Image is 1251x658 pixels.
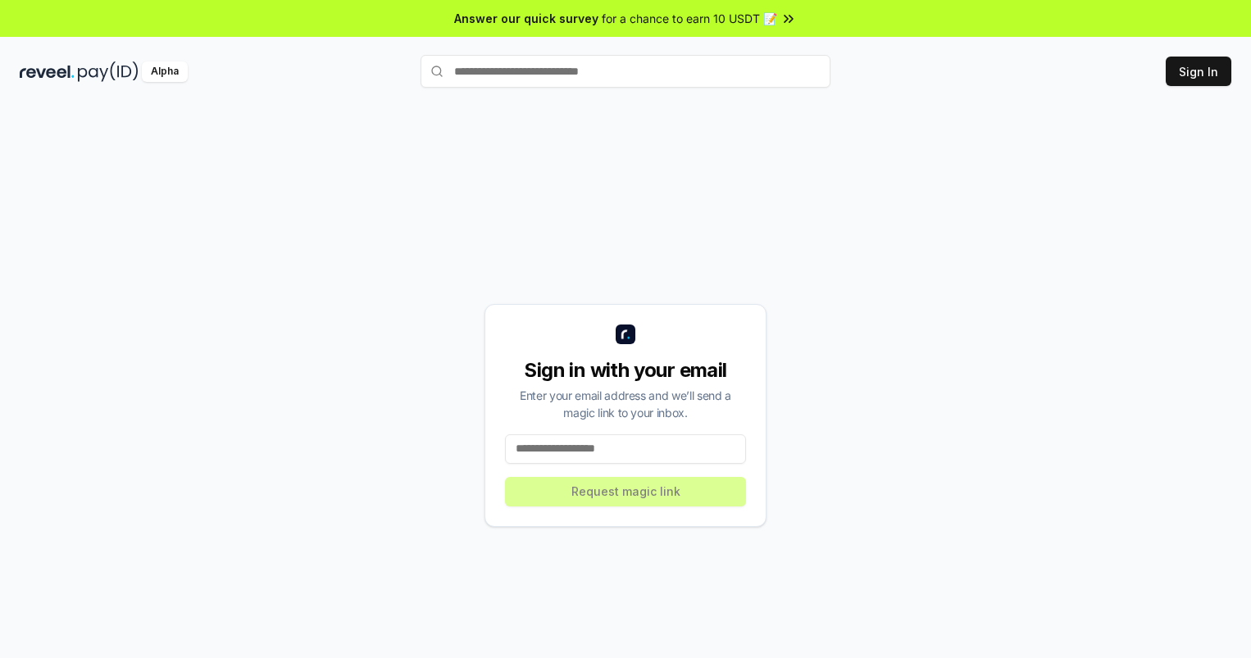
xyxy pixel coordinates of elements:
span: for a chance to earn 10 USDT 📝 [602,10,777,27]
div: Sign in with your email [505,357,746,383]
button: Sign In [1166,57,1231,86]
img: pay_id [78,61,139,82]
div: Alpha [142,61,188,82]
img: logo_small [616,324,635,344]
img: reveel_dark [20,61,75,82]
span: Answer our quick survey [454,10,598,27]
div: Enter your email address and we’ll send a magic link to your inbox. [505,387,746,421]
